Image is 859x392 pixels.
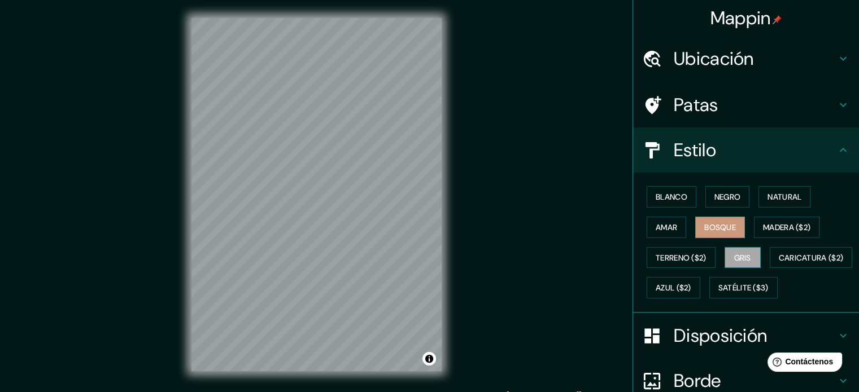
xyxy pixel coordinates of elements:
div: Ubicación [633,36,859,81]
font: Patas [674,93,718,117]
button: Negro [705,186,750,208]
font: Negro [714,192,741,202]
font: Bosque [704,222,736,232]
font: Amar [656,222,677,232]
button: Activar o desactivar atribución [422,352,436,365]
iframe: Lanzador de widgets de ayuda [758,348,847,380]
font: Disposición [674,324,767,347]
div: Disposición [633,313,859,358]
button: Terreno ($2) [647,247,716,268]
button: Satélite ($3) [709,277,778,298]
font: Blanco [656,192,687,202]
button: Natural [758,186,810,208]
font: Mappin [710,6,771,30]
div: Estilo [633,127,859,173]
font: Ubicación [674,47,754,71]
button: Blanco [647,186,696,208]
font: Madera ($2) [763,222,810,232]
button: Gris [725,247,761,268]
font: Estilo [674,138,716,162]
button: Amar [647,217,686,238]
button: Azul ($2) [647,277,700,298]
button: Bosque [695,217,745,238]
canvas: Mapa [191,18,442,371]
div: Patas [633,82,859,127]
font: Terreno ($2) [656,253,707,263]
button: Caricatura ($2) [770,247,853,268]
font: Azul ($2) [656,283,691,293]
button: Madera ($2) [754,217,819,238]
img: pin-icon.png [773,15,782,24]
font: Satélite ($3) [718,283,769,293]
font: Gris [734,253,751,263]
font: Caricatura ($2) [779,253,844,263]
font: Natural [768,192,801,202]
